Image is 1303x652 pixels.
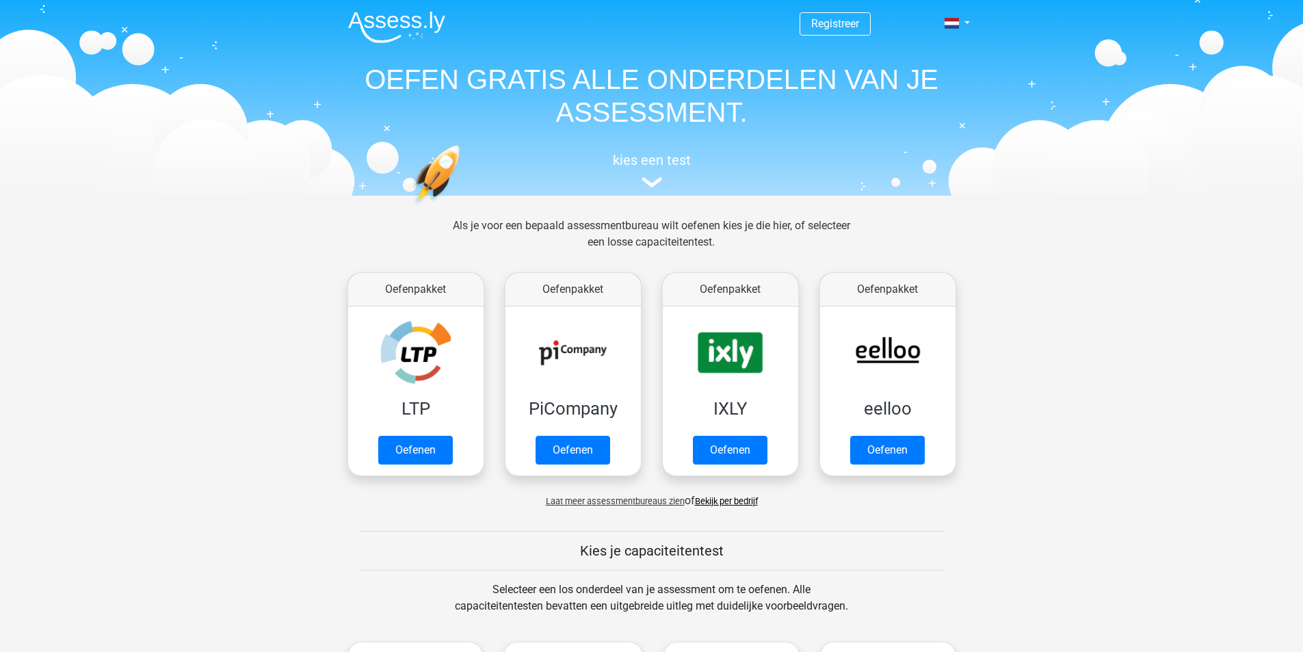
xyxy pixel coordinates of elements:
[337,63,966,129] h1: OEFEN GRATIS ALLE ONDERDELEN VAN JE ASSESSMENT.
[536,436,610,465] a: Oefenen
[348,11,445,43] img: Assessly
[337,152,966,168] h5: kies een test
[693,436,767,465] a: Oefenen
[337,152,966,188] a: kies een test
[546,496,685,506] span: Laat meer assessmentbureaus zien
[811,17,859,30] a: Registreer
[360,543,944,559] h5: Kies je capaciteitentest
[337,482,966,509] div: of
[695,496,758,506] a: Bekijk per bedrijf
[850,436,925,465] a: Oefenen
[442,218,861,267] div: Als je voor een bepaald assessmentbureau wilt oefenen kies je die hier, of selecteer een losse ca...
[442,582,861,631] div: Selecteer een los onderdeel van je assessment om te oefenen. Alle capaciteitentesten bevatten een...
[412,145,513,269] img: oefenen
[378,436,453,465] a: Oefenen
[642,177,662,187] img: assessment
